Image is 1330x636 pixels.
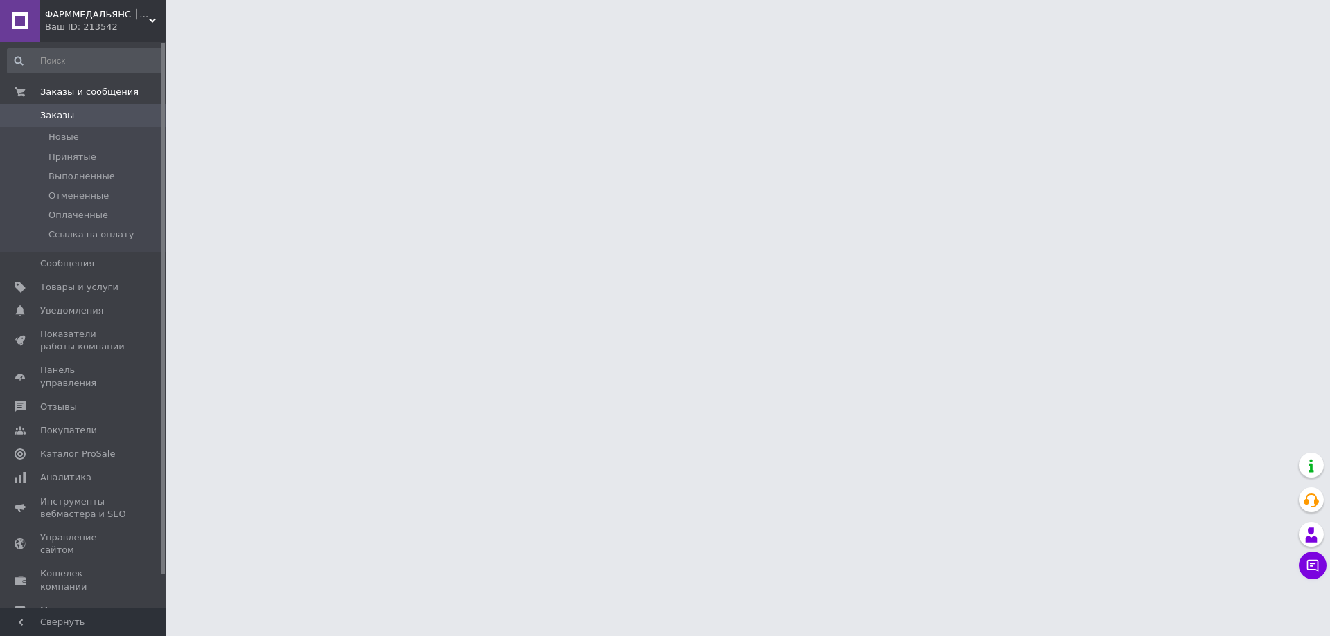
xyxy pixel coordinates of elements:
[40,305,103,317] span: Уведомления
[48,190,109,202] span: Отмененные
[40,86,139,98] span: Заказы и сообщения
[48,228,134,241] span: Ссылка на оплату
[40,109,74,122] span: Заказы
[40,424,97,437] span: Покупатели
[40,364,128,389] span: Панель управления
[7,48,163,73] input: Поиск
[40,496,128,520] span: Инструменты вебмастера и SEO
[45,8,149,21] span: ФАРММЕДАЛЬЯНС │ АПТЕЧКИ В УКРАИНЕ
[40,567,128,592] span: Кошелек компании
[45,21,166,33] div: Ваш ID: 213542
[40,401,77,413] span: Отзывы
[48,131,79,143] span: Новые
[40,448,115,460] span: Каталог ProSale
[40,257,94,270] span: Сообщения
[48,151,96,163] span: Принятые
[48,209,108,221] span: Оплаченные
[48,170,115,183] span: Выполненные
[1299,552,1327,579] button: Чат с покупателем
[40,531,128,556] span: Управление сайтом
[40,471,91,484] span: Аналитика
[40,328,128,353] span: Показатели работы компании
[40,604,76,617] span: Маркет
[40,281,118,293] span: Товары и услуги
